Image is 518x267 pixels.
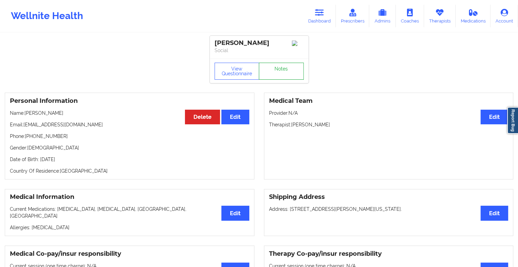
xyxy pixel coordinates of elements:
[185,110,220,124] button: Delete
[303,5,336,27] a: Dashboard
[259,63,304,80] a: Notes
[269,97,508,105] h3: Medical Team
[269,250,508,258] h3: Therapy Co-pay/insur responsibility
[269,121,508,128] p: Therapist: [PERSON_NAME]
[10,250,249,258] h3: Medical Co-pay/insur responsibility
[369,5,396,27] a: Admins
[269,110,508,116] p: Provider: N/A
[424,5,456,27] a: Therapists
[481,110,508,124] button: Edit
[269,206,508,213] p: Address: [STREET_ADDRESS][PERSON_NAME][US_STATE].
[10,133,249,140] p: Phone: [PHONE_NUMBER]
[10,206,249,219] p: Current Medications: [MEDICAL_DATA], [MEDICAL_DATA], [GEOGRAPHIC_DATA], [GEOGRAPHIC_DATA]
[10,156,249,163] p: Date of Birth: [DATE]
[215,39,304,47] div: [PERSON_NAME]
[10,121,249,128] p: Email: [EMAIL_ADDRESS][DOMAIN_NAME]
[221,110,249,124] button: Edit
[292,41,304,46] img: Image%2Fplaceholer-image.png
[481,206,508,220] button: Edit
[215,63,260,80] button: View Questionnaire
[490,5,518,27] a: Account
[269,193,508,201] h3: Shipping Address
[10,144,249,151] p: Gender: [DEMOGRAPHIC_DATA]
[336,5,370,27] a: Prescribers
[10,110,249,116] p: Name: [PERSON_NAME]
[456,5,491,27] a: Medications
[10,193,249,201] h3: Medical Information
[507,107,518,134] a: Report Bug
[396,5,424,27] a: Coaches
[10,168,249,174] p: Country Of Residence: [GEOGRAPHIC_DATA]
[221,206,249,220] button: Edit
[10,97,249,105] h3: Personal Information
[10,224,249,231] p: Allergies: [MEDICAL_DATA]
[215,47,304,54] p: Social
